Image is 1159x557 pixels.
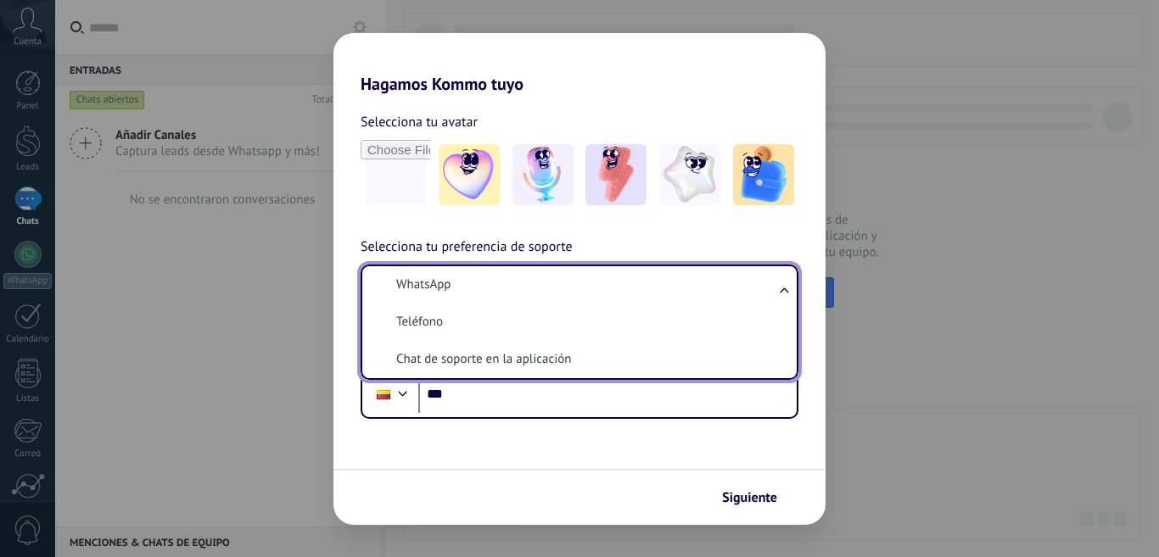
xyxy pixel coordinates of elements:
[512,144,574,205] img: -2.jpeg
[439,144,500,205] img: -1.jpeg
[396,351,571,368] span: Chat de soporte en la aplicación
[361,237,573,259] span: Selecciona tu preferencia de soporte
[367,376,400,412] div: Colombia: + 57
[333,33,826,94] h2: Hagamos Kommo tuyo
[396,314,443,331] span: Teléfono
[722,492,777,504] span: Siguiente
[361,111,478,133] span: Selecciona tu avatar
[714,483,800,512] button: Siguiente
[585,144,647,205] img: -3.jpeg
[396,276,451,293] span: WhatsApp
[733,144,794,205] img: -5.jpeg
[659,144,720,205] img: -4.jpeg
